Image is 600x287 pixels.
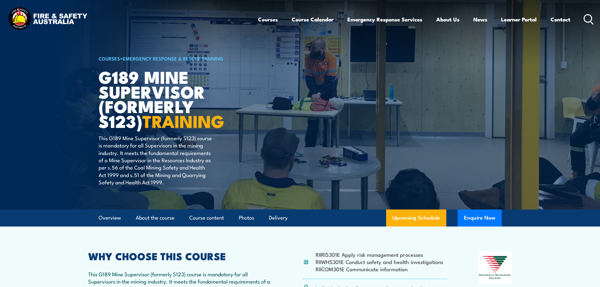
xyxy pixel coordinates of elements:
a: About the course [136,210,174,226]
a: Emergency Response & Rescue Training [123,55,223,62]
li: RIICOM301E Communicate information [316,265,443,273]
a: About Us [436,11,460,28]
a: Course content [189,210,224,226]
a: Delivery [269,210,288,226]
strong: TRAINING [142,107,224,134]
a: Learner Portal [501,11,537,28]
a: COURSES [99,55,120,62]
a: Contact [551,11,570,28]
a: Photos [239,210,254,226]
a: Course Calendar [292,11,334,28]
a: News [473,11,487,28]
img: Nationally Recognised Training logo. [478,251,512,284]
h6: > [99,55,254,62]
li: RIIWHS301E Conduct safety and health investigations [316,258,443,265]
h2: WHY CHOOSE THIS COURSE [88,251,272,260]
a: Upcoming Schedule [386,210,446,227]
a: Emergency Response Services [347,11,422,28]
h1: G189 Mine Supervisor (formerly S123) [99,69,254,128]
button: Enquire Now [458,210,502,227]
p: This G189 Mine Supervisor (formerly S123) course is mandatory for all Supervisors in the mining i... [99,134,214,186]
a: Overview [99,210,121,226]
a: Courses [258,11,278,28]
li: RIIRIS301E Apply risk management processes [316,251,443,258]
